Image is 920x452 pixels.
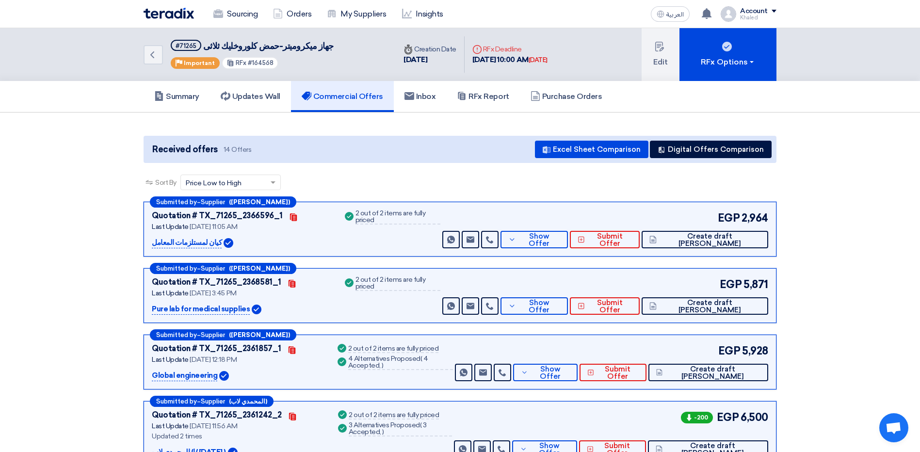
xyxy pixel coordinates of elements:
div: Quotation # TX_71265_2361242_2 [152,409,282,421]
span: Last Update [152,355,189,364]
a: Orders [265,3,319,25]
span: Create draft [PERSON_NAME] [659,233,760,247]
a: Updates Wall [210,81,291,112]
span: EGP [720,276,742,292]
span: 6,500 [741,409,768,425]
div: 4 Alternatives Proposed [348,355,453,370]
div: Open chat [879,413,908,442]
span: Submitted by [156,398,197,404]
img: Verified Account [224,238,233,248]
button: Submit Offer [570,231,640,248]
div: [DATE] [529,55,548,65]
button: العربية [651,6,690,22]
div: 2 out of 2 items are fully priced [348,345,438,353]
h5: RFx Report [457,92,509,101]
a: Sourcing [206,3,265,25]
span: Submitted by [156,199,197,205]
a: Purchase Orders [520,81,613,112]
div: Creation Date [404,44,456,54]
b: ([PERSON_NAME]) [229,199,290,205]
span: Submitted by [156,265,197,272]
span: Last Update [152,422,189,430]
span: Show Offer [518,299,561,314]
span: #164568 [248,59,274,66]
button: Edit [642,28,679,81]
div: 2 out of 2 items are fully priced [355,210,440,225]
div: [DATE] [404,54,456,65]
h5: جهاز ميكروميتر-حمض كلوروخليك ثلاثى [171,40,334,52]
div: Quotation # TX_71265_2361857_1 [152,343,281,355]
p: Pure lab for medical supplies [152,304,250,315]
button: Create draft [PERSON_NAME] [642,231,768,248]
span: Price Low to High [186,178,242,188]
div: 2 out of 2 items are fully priced [349,412,439,420]
span: 4 Accepted, [348,355,428,370]
div: – [150,196,296,208]
button: Submit Offer [580,364,646,381]
button: RFx Options [679,28,776,81]
span: Submit Offer [587,299,632,314]
span: Supplier [201,199,225,205]
a: RFx Report [446,81,519,112]
a: My Suppliers [319,3,394,25]
h5: Commercial Offers [302,92,383,101]
span: جهاز ميكروميتر-حمض كلوروخليك ثلاثى [203,41,334,51]
button: Create draft [PERSON_NAME] [642,297,768,315]
span: Submitted by [156,332,197,338]
h5: Summary [154,92,199,101]
span: Supplier [201,265,225,272]
div: 3 Alternatives Proposed [349,422,452,436]
b: ([PERSON_NAME]) [229,332,290,338]
span: Supplier [201,398,225,404]
div: RFx Options [701,56,756,68]
span: ( [420,421,422,429]
div: Khaled [740,15,776,20]
span: Last Update [152,223,189,231]
img: Verified Account [219,371,229,381]
span: 14 Offers [224,145,252,154]
div: – [150,329,296,340]
span: Show Offer [531,366,570,380]
img: Verified Account [252,305,261,314]
span: Received offers [152,143,218,156]
b: (المحمدي لاب) [229,398,267,404]
div: Updated 2 times [152,431,324,441]
span: 2,964 [742,210,768,226]
span: RFx [236,59,246,66]
b: ([PERSON_NAME]) [229,265,290,272]
div: RFx Deadline [472,44,548,54]
div: 2 out of 2 items are fully priced [355,276,440,291]
span: EGP [718,210,740,226]
span: ) [382,361,384,370]
div: #71265 [176,43,196,49]
div: – [150,396,274,407]
span: 5,928 [742,343,768,359]
div: Quotation # TX_71265_2366596_1 [152,210,283,222]
p: Global engineering [152,370,217,382]
span: ( [420,355,422,363]
span: ) [382,428,384,436]
span: Submit Offer [597,366,639,380]
span: Supplier [201,332,225,338]
span: Last Update [152,289,189,297]
button: Excel Sheet Comparison [535,141,648,158]
span: Sort By [155,178,177,188]
a: Inbox [394,81,447,112]
a: Insights [394,3,451,25]
div: Quotation # TX_71265_2368581_1 [152,276,281,288]
h5: Inbox [404,92,436,101]
span: 3 Accepted, [349,421,427,436]
span: [DATE] 3:45 PM [190,289,236,297]
button: Submit Offer [570,297,640,315]
span: Submit Offer [587,233,632,247]
img: profile_test.png [721,6,736,22]
span: Create draft [PERSON_NAME] [665,366,760,380]
button: Create draft [PERSON_NAME] [648,364,768,381]
img: Teradix logo [144,8,194,19]
span: Important [184,60,215,66]
button: Show Offer [500,231,568,248]
span: [DATE] 12:18 PM [190,355,237,364]
button: Digital Offers Comparison [650,141,772,158]
span: 5,871 [743,276,768,292]
a: Summary [144,81,210,112]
